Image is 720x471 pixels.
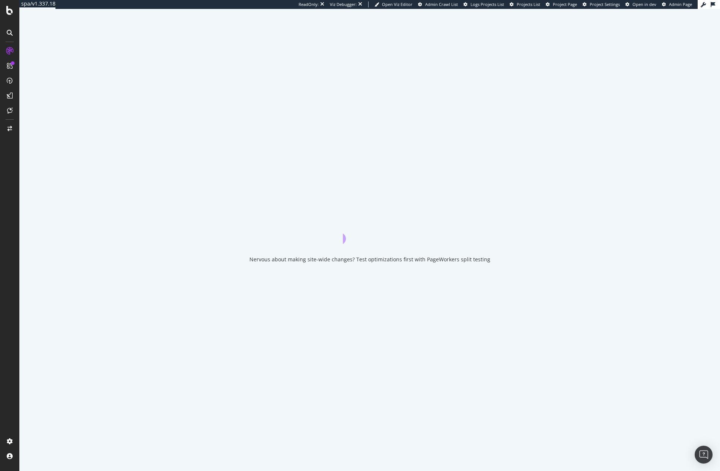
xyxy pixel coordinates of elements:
a: Logs Projects List [463,1,504,7]
a: Project Page [546,1,577,7]
a: Projects List [510,1,540,7]
span: Project Page [553,1,577,7]
div: Viz Debugger: [330,1,357,7]
a: Project Settings [583,1,620,7]
span: Projects List [517,1,540,7]
a: Open in dev [625,1,656,7]
a: Admin Crawl List [418,1,458,7]
span: Open in dev [633,1,656,7]
div: Nervous about making site-wide changes? Test optimizations first with PageWorkers split testing [249,256,490,263]
a: Open Viz Editor [375,1,412,7]
div: animation [343,217,396,244]
div: Open Intercom Messenger [695,446,713,464]
div: ReadOnly: [299,1,319,7]
a: Admin Page [662,1,692,7]
span: Admin Page [669,1,692,7]
span: Admin Crawl List [425,1,458,7]
span: Project Settings [590,1,620,7]
span: Open Viz Editor [382,1,412,7]
span: Logs Projects List [471,1,504,7]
